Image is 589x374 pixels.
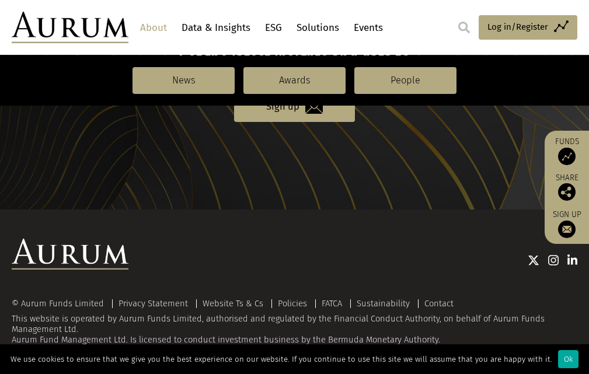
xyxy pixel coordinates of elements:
[262,17,285,39] a: ESG
[528,254,539,266] img: Twitter icon
[12,299,110,308] div: © Aurum Funds Limited
[558,221,576,238] img: Sign up to our newsletter
[558,148,576,165] img: Access Funds
[179,17,253,39] a: Data & Insights
[243,67,346,94] a: Awards
[558,350,578,368] div: Ok
[479,15,577,40] a: Log in/Register
[12,239,128,270] img: Aurum Logo
[234,92,355,121] a: Sign up
[294,17,342,39] a: Solutions
[458,22,470,33] img: search.svg
[550,209,583,238] a: Sign up
[351,17,386,39] a: Events
[137,17,170,39] a: About
[12,12,128,43] img: Aurum
[203,298,263,309] a: Website Ts & Cs
[548,254,559,266] img: Instagram icon
[487,20,548,34] span: Log in/Register
[550,174,583,201] div: Share
[567,254,578,266] img: Linkedin icon
[12,299,577,345] div: This website is operated by Aurum Funds Limited, authorised and regulated by the Financial Conduc...
[424,298,454,309] a: Contact
[322,298,342,309] a: FATCA
[278,298,307,309] a: Policies
[558,183,576,201] img: Share this post
[357,298,410,309] a: Sustainability
[119,298,188,309] a: Privacy Statement
[354,67,456,94] a: People
[133,67,235,94] a: News
[550,137,583,165] a: Funds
